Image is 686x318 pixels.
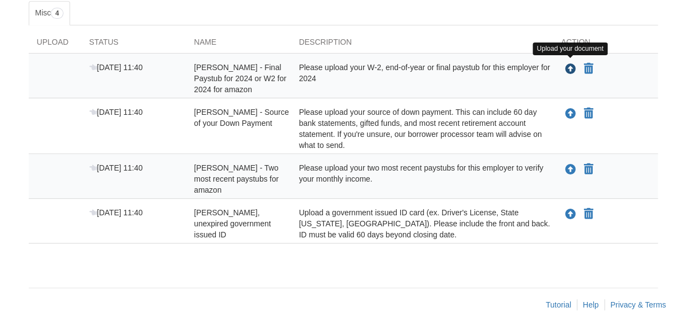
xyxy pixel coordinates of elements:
[564,207,577,221] button: Upload Rebecca Smith - Valid, unexpired government issued ID
[583,300,599,309] a: Help
[194,63,286,94] span: [PERSON_NAME] - Final Paystub for 2024 or W2 for 2024 for amazon
[583,107,594,120] button: Declare Rebecca Smith - Source of your Down Payment not applicable
[610,300,666,309] a: Privacy & Terms
[564,107,577,121] button: Upload Rebecca Smith - Source of your Down Payment
[291,162,553,195] div: Please upload your two most recent paystubs for this employer to verify your monthly income.
[29,1,70,25] a: Misc
[564,62,577,76] button: Upload Rebecca Smith - Final Paystub for 2024 or W2 for 2024 for amazon
[291,207,553,240] div: Upload a government issued ID card (ex. Driver's License, State [US_STATE], [GEOGRAPHIC_DATA]). P...
[583,62,594,76] button: Declare Rebecca Smith - Final Paystub for 2024 or W2 for 2024 for amazon not applicable
[291,107,553,151] div: Please upload your source of down payment. This can include 60 day bank statements, gifted funds,...
[194,208,271,239] span: [PERSON_NAME], unexpired government issued ID
[89,208,143,217] span: [DATE] 11:40
[291,36,553,53] div: Description
[533,43,608,55] div: Upload your document
[546,300,571,309] a: Tutorial
[564,162,577,177] button: Upload Rebecca Smith - Two most recent paystubs for amazon
[553,36,658,53] div: Action
[51,8,63,19] span: 4
[194,163,279,194] span: [PERSON_NAME] - Two most recent paystubs for amazon
[89,63,143,72] span: [DATE] 11:40
[194,108,289,128] span: [PERSON_NAME] - Source of your Down Payment
[89,108,143,116] span: [DATE] 11:40
[29,36,81,53] div: Upload
[186,36,291,53] div: Name
[89,163,143,172] span: [DATE] 11:40
[583,208,594,221] button: Declare Rebecca Smith - Valid, unexpired government issued ID not applicable
[81,36,186,53] div: Status
[291,62,553,95] div: Please upload your W-2, end-of-year or final paystub for this employer for 2024
[583,163,594,176] button: Declare Rebecca Smith - Two most recent paystubs for amazon not applicable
